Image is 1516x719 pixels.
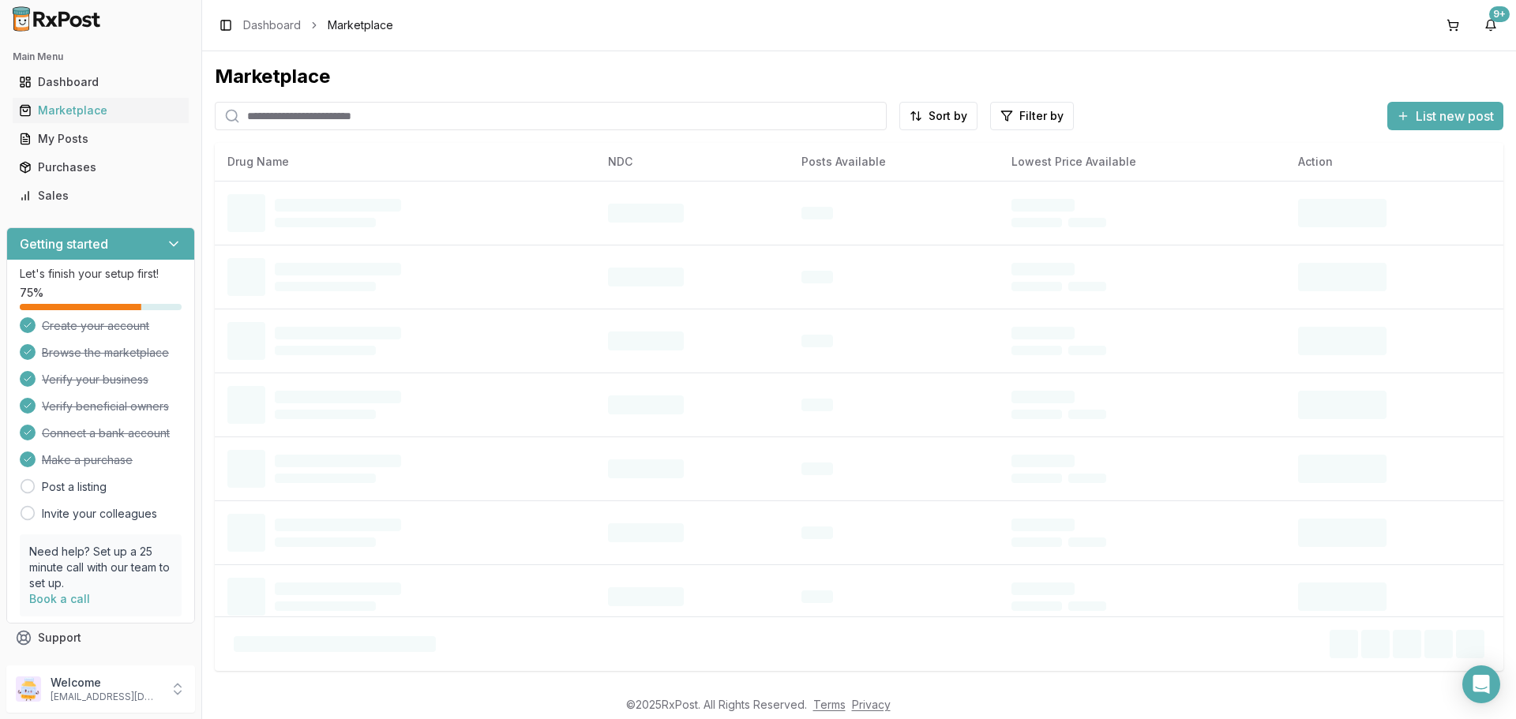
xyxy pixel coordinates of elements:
[42,318,149,334] span: Create your account
[595,143,789,181] th: NDC
[929,108,967,124] span: Sort by
[42,479,107,495] a: Post a listing
[19,131,182,147] div: My Posts
[19,159,182,175] div: Purchases
[1387,102,1503,130] button: List new post
[42,345,169,361] span: Browse the marketplace
[1416,107,1494,125] span: List new post
[20,266,182,282] p: Let's finish your setup first!
[20,234,108,253] h3: Getting started
[6,624,195,652] button: Support
[19,103,182,118] div: Marketplace
[13,125,189,153] a: My Posts
[243,17,393,33] nav: breadcrumb
[42,399,169,414] span: Verify beneficial owners
[990,102,1074,130] button: Filter by
[1285,143,1503,181] th: Action
[243,17,301,33] a: Dashboard
[999,143,1286,181] th: Lowest Price Available
[1462,665,1500,703] div: Open Intercom Messenger
[42,452,133,468] span: Make a purchase
[813,698,846,711] a: Terms
[852,698,891,711] a: Privacy
[42,425,170,441] span: Connect a bank account
[42,506,157,522] a: Invite your colleagues
[6,6,107,32] img: RxPost Logo
[1019,108,1064,124] span: Filter by
[13,96,189,125] a: Marketplace
[20,285,43,301] span: 75 %
[29,592,90,605] a: Book a call
[6,183,195,208] button: Sales
[6,126,195,152] button: My Posts
[13,68,189,96] a: Dashboard
[1478,13,1503,38] button: 9+
[42,372,148,388] span: Verify your business
[6,652,195,680] button: Feedback
[13,51,189,63] h2: Main Menu
[215,64,1503,89] div: Marketplace
[215,143,595,181] th: Drug Name
[19,74,182,90] div: Dashboard
[328,17,393,33] span: Marketplace
[789,143,999,181] th: Posts Available
[51,691,160,703] p: [EMAIL_ADDRESS][DOMAIN_NAME]
[6,98,195,123] button: Marketplace
[51,675,160,691] p: Welcome
[19,188,182,204] div: Sales
[6,69,195,95] button: Dashboard
[13,182,189,210] a: Sales
[16,676,41,702] img: User avatar
[1489,6,1510,22] div: 9+
[899,102,978,130] button: Sort by
[6,155,195,180] button: Purchases
[38,658,92,674] span: Feedback
[13,153,189,182] a: Purchases
[29,544,172,591] p: Need help? Set up a 25 minute call with our team to set up.
[1387,110,1503,125] a: List new post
